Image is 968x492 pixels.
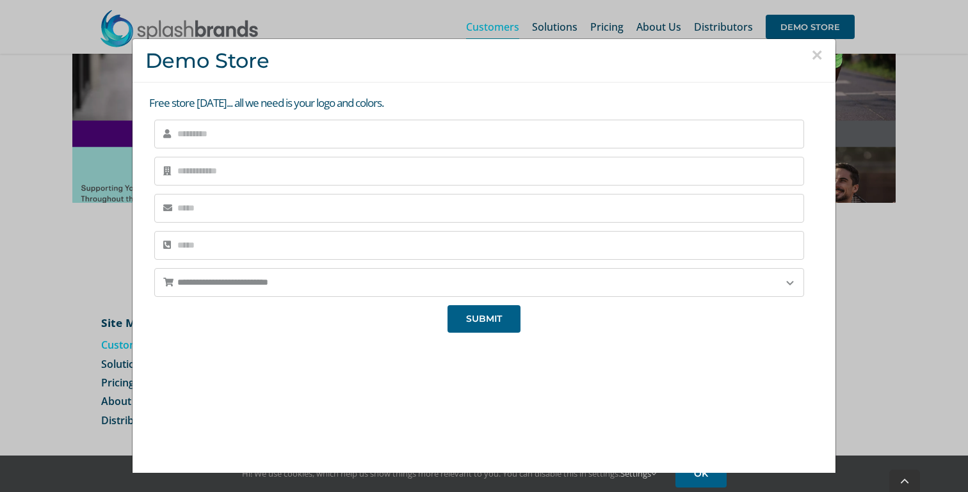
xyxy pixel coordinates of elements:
button: SUBMIT [448,305,520,333]
p: Free store [DATE]... all we need is your logo and colors. [149,95,823,111]
h3: Demo Store [145,49,823,72]
button: Close [811,45,823,65]
span: SUBMIT [466,313,502,324]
